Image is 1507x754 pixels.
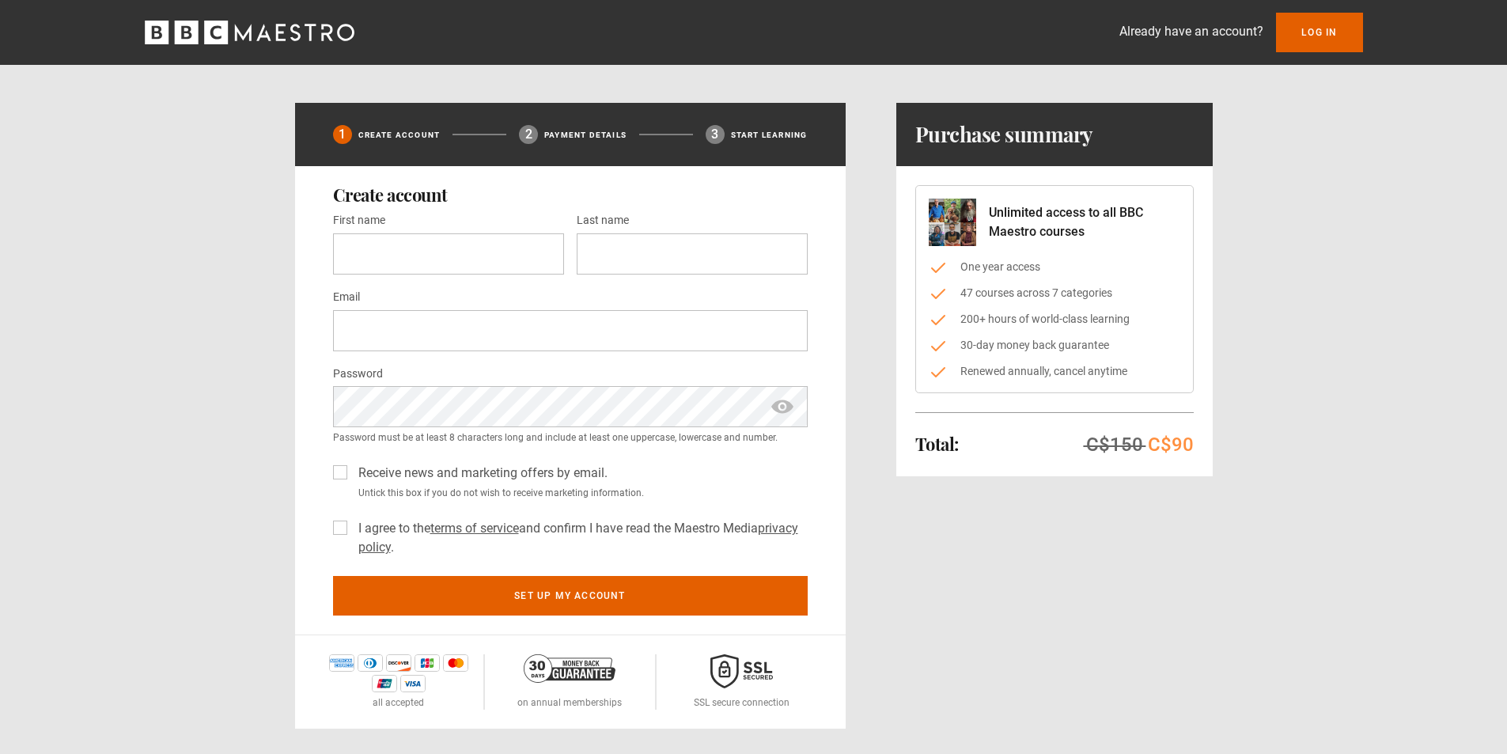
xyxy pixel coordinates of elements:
p: SSL secure connection [694,695,789,710]
label: Last name [577,211,629,230]
li: Renewed annually, cancel anytime [929,363,1180,380]
h2: Total: [915,434,959,453]
p: Payment details [544,129,627,141]
p: Unlimited access to all BBC Maestro courses [989,203,1180,241]
small: Untick this box if you do not wish to receive marketing information. [352,486,808,500]
div: 3 [706,125,725,144]
label: First name [333,211,385,230]
h1: Purchase summary [915,122,1093,147]
small: Password must be at least 8 characters long and include at least one uppercase, lowercase and num... [333,430,808,445]
li: 47 courses across 7 categories [929,285,1180,301]
img: diners [358,654,383,672]
img: amex [329,654,354,672]
img: discover [386,654,411,672]
span: C$90 [1148,434,1194,456]
label: I agree to the and confirm I have read the Maestro Media . [352,519,808,557]
span: show password [770,386,795,427]
button: Set up my account [333,576,808,616]
img: visa [400,675,426,692]
img: unionpay [372,675,397,692]
li: 200+ hours of world-class learning [929,311,1180,328]
h2: Create account [333,185,808,204]
label: Email [333,288,360,307]
label: Password [333,365,383,384]
svg: BBC Maestro [145,21,354,44]
div: 2 [519,125,538,144]
div: 1 [333,125,352,144]
p: Start learning [731,129,808,141]
img: jcb [415,654,440,672]
p: on annual memberships [517,695,622,710]
p: Already have an account? [1119,22,1263,41]
li: One year access [929,259,1180,275]
img: 30-day-money-back-guarantee-c866a5dd536ff72a469b.png [524,654,615,683]
label: Receive news and marketing offers by email. [352,464,608,483]
img: mastercard [443,654,468,672]
span: C$150 [1086,434,1143,456]
li: 30-day money back guarantee [929,337,1180,354]
p: all accepted [373,695,424,710]
a: terms of service [430,521,519,536]
a: Log In [1276,13,1362,52]
p: Create Account [358,129,441,141]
